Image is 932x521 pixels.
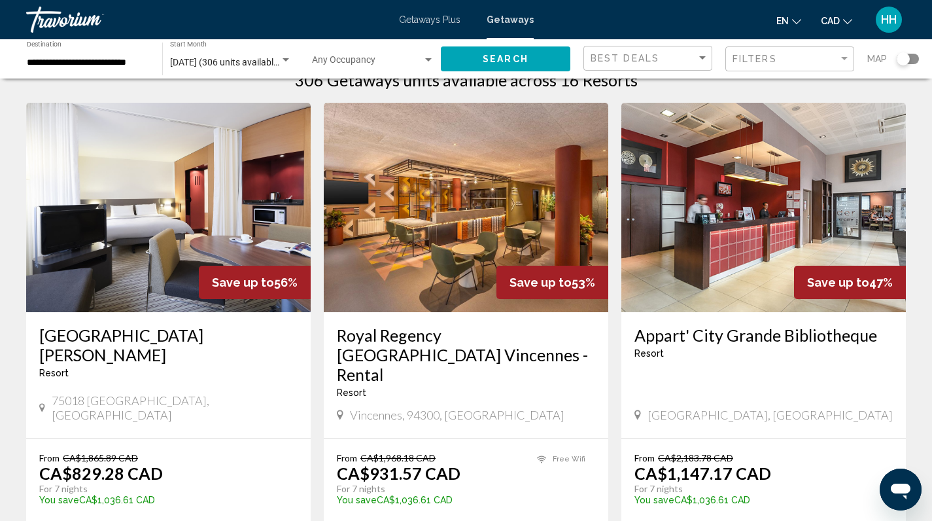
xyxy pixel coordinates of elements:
[26,103,311,312] img: 8465I01X.jpg
[337,452,357,463] span: From
[881,13,897,26] span: HH
[337,483,524,495] p: For 7 nights
[26,7,386,33] a: Travorium
[487,14,534,25] a: Getaways
[872,6,906,33] button: User Menu
[199,266,311,299] div: 56%
[733,54,777,64] span: Filters
[634,483,880,495] p: For 7 nights
[634,495,880,505] p: CA$1,036.61 CAD
[39,452,60,463] span: From
[39,463,163,483] p: CA$829.28 CAD
[350,408,564,422] span: Vincennes, 94300, [GEOGRAPHIC_DATA]
[324,103,608,312] img: ii_ro21.jpg
[634,495,674,505] span: You save
[634,463,771,483] p: CA$1,147.17 CAD
[634,348,664,359] span: Resort
[647,408,893,422] span: [GEOGRAPHIC_DATA], [GEOGRAPHIC_DATA]
[294,70,638,90] h1: 306 Getaways units available across 16 Resorts
[634,325,893,345] a: Appart' City Grande Bibliotheque
[591,53,708,64] mat-select: Sort by
[170,57,281,67] span: [DATE] (306 units available)
[880,469,922,511] iframe: Button to launch messaging window
[634,452,655,463] span: From
[441,46,570,71] button: Search
[39,325,298,365] a: [GEOGRAPHIC_DATA][PERSON_NAME]
[39,368,69,378] span: Resort
[794,266,906,299] div: 47%
[621,103,906,312] img: RH25O01X.jpg
[496,266,608,299] div: 53%
[776,16,789,26] span: en
[483,54,528,65] span: Search
[39,495,79,505] span: You save
[553,455,585,463] span: Free Wifi
[725,46,854,73] button: Filter
[867,50,887,68] span: Map
[337,387,366,398] span: Resort
[821,11,852,30] button: Change currency
[337,495,377,505] span: You save
[337,495,524,505] p: CA$1,036.61 CAD
[658,452,733,463] span: CA$2,183.78 CAD
[591,53,659,63] span: Best Deals
[337,325,595,384] a: Royal Regency [GEOGRAPHIC_DATA] Vincennes - Rental
[807,276,869,289] span: Save up to
[337,463,460,483] p: CA$931.57 CAD
[509,276,572,289] span: Save up to
[39,495,285,505] p: CA$1,036.61 CAD
[776,11,801,30] button: Change language
[63,452,138,463] span: CA$1,865.89 CAD
[360,452,436,463] span: CA$1,968.18 CAD
[399,14,460,25] a: Getaways Plus
[212,276,274,289] span: Save up to
[39,483,285,495] p: For 7 nights
[821,16,840,26] span: CAD
[52,393,298,422] span: 75018 [GEOGRAPHIC_DATA], [GEOGRAPHIC_DATA]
